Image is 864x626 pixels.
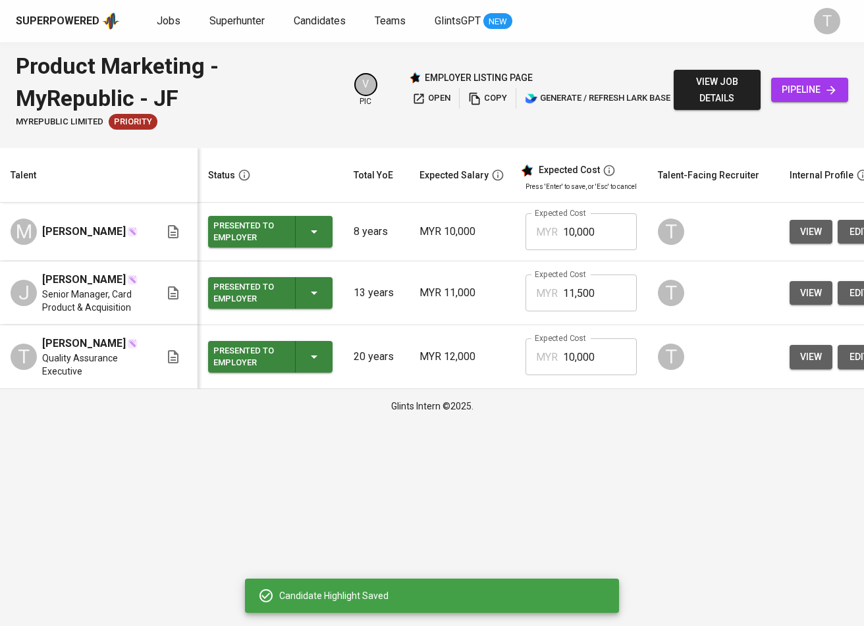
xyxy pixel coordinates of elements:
[294,14,346,27] span: Candidates
[208,341,333,373] button: Presented to Employer
[157,14,180,27] span: Jobs
[674,70,761,110] button: view job details
[425,71,533,84] p: employer listing page
[483,15,512,28] span: NEW
[658,280,684,306] div: T
[522,88,674,109] button: lark generate / refresh lark base
[526,182,637,192] p: Press 'Enter' to save, or 'Esc' to cancel
[375,13,408,30] a: Teams
[42,224,126,240] span: [PERSON_NAME]
[127,338,138,349] img: magic_wand.svg
[109,116,157,128] span: Priority
[435,14,481,27] span: GlintsGPT
[658,344,684,370] div: T
[419,285,504,301] p: MYR 11,000
[465,88,510,109] button: copy
[209,13,267,30] a: Superhunter
[790,220,832,244] button: view
[419,167,489,184] div: Expected Salary
[658,219,684,245] div: T
[790,345,832,369] button: view
[42,288,144,314] span: Senior Manager, Card Product & Acquisition
[102,11,120,31] img: app logo
[354,167,393,184] div: Total YoE
[16,50,338,114] div: Product Marketing - MyRepublic - JF
[11,219,37,245] div: M
[279,589,608,602] div: Candidate Highlight Saved
[525,91,670,106] span: generate / refresh lark base
[109,114,157,130] div: New Job received from Demand Team
[375,14,406,27] span: Teams
[684,74,750,106] span: view job details
[658,167,759,184] div: Talent-Facing Recruiter
[419,224,504,240] p: MYR 10,000
[213,342,284,371] div: Presented to Employer
[354,349,398,365] p: 20 years
[539,165,600,176] div: Expected Cost
[42,352,144,378] span: Quality Assurance Executive
[354,285,398,301] p: 13 years
[11,280,37,306] div: J
[208,277,333,309] button: Presented to Employer
[800,224,822,240] span: view
[209,14,265,27] span: Superhunter
[468,91,507,106] span: copy
[11,167,36,184] div: Talent
[782,82,838,98] span: pipeline
[412,91,450,106] span: open
[800,285,822,301] span: view
[790,281,832,305] button: view
[814,8,840,34] div: T
[11,344,37,370] div: T
[354,73,377,96] div: V
[536,224,558,240] p: MYR
[42,272,126,288] span: [PERSON_NAME]
[208,167,235,184] div: Status
[208,216,333,248] button: Presented to Employer
[42,336,126,352] span: [PERSON_NAME]
[790,167,853,184] div: Internal Profile
[354,73,377,107] div: pic
[771,78,848,102] a: pipeline
[409,88,454,109] button: open
[520,164,533,177] img: glints_star.svg
[419,349,504,365] p: MYR 12,000
[213,278,284,307] div: Presented to Employer
[354,224,398,240] p: 8 years
[800,349,822,365] span: view
[525,92,538,105] img: lark
[16,14,99,29] div: Superpowered
[213,217,284,246] div: Presented to Employer
[536,286,558,301] p: MYR
[536,350,558,365] p: MYR
[294,13,348,30] a: Candidates
[127,226,138,237] img: magic_wand.svg
[127,274,138,285] img: magic_wand.svg
[16,11,120,31] a: Superpoweredapp logo
[157,13,183,30] a: Jobs
[16,116,103,128] span: MyRepublic Limited
[435,13,512,30] a: GlintsGPT NEW
[409,72,421,84] img: Glints Star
